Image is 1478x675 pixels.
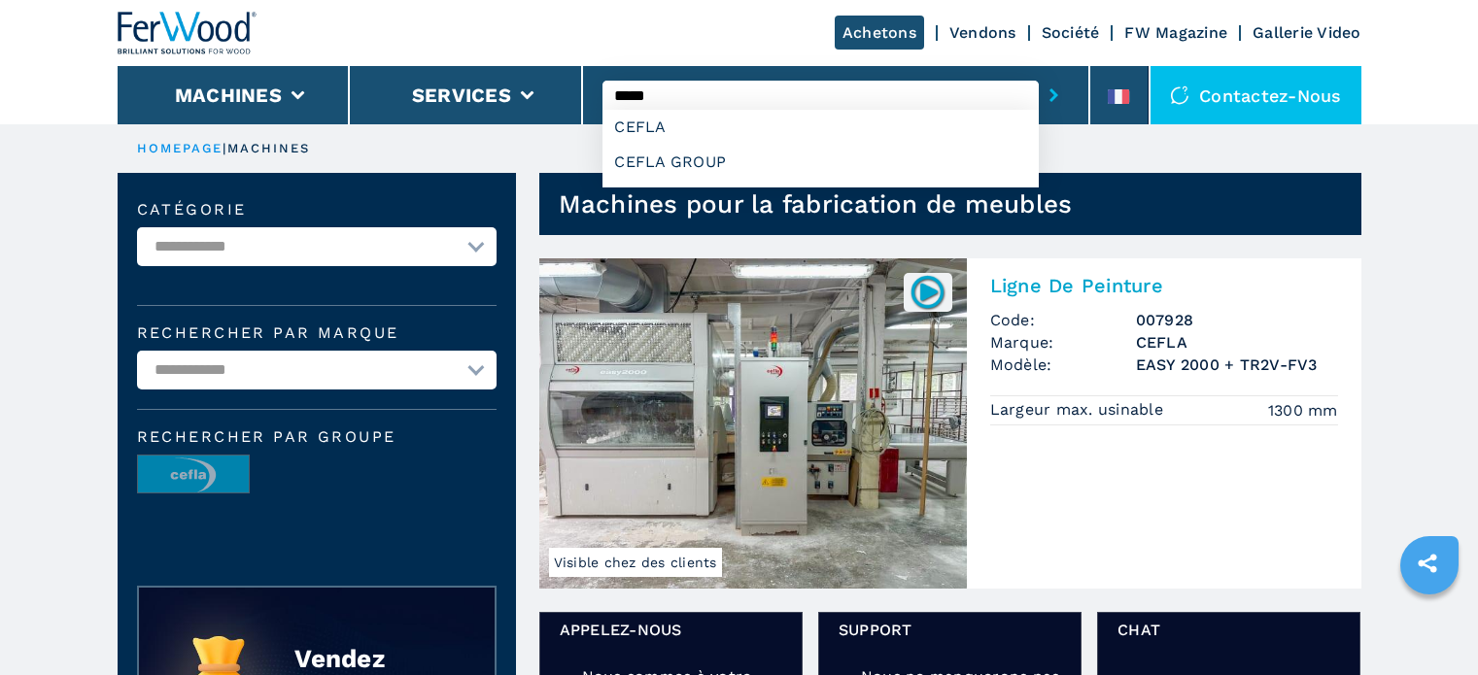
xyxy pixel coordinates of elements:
span: Marque: [990,331,1136,354]
h3: 007928 [1136,309,1338,331]
span: Appelez-nous [560,619,782,641]
span: Code: [990,309,1136,331]
button: submit-button [1039,73,1069,118]
div: CEFLA [602,110,1039,145]
div: CEFLA GROUP [602,145,1039,180]
em: 1300 mm [1268,399,1338,422]
button: Machines [175,84,282,107]
a: Achetons [835,16,924,50]
img: Ferwood [118,12,258,54]
h3: CEFLA [1136,331,1338,354]
span: Visible chez des clients [549,548,722,577]
span: Chat [1117,619,1340,641]
a: FW Magazine [1124,23,1227,42]
div: Contactez-nous [1151,66,1361,124]
button: Services [412,84,511,107]
span: Support [839,619,1061,641]
p: Largeur max. usinable [990,399,1169,421]
a: Gallerie Video [1253,23,1361,42]
p: machines [227,140,311,157]
a: Ligne De Peinture CEFLA EASY 2000 + TR2V-FV3Visible chez des clients007928Ligne De PeintureCode:0... [539,258,1361,589]
span: | [223,141,226,155]
img: 007928 [909,273,946,311]
img: image [138,456,249,494]
span: Rechercher par groupe [137,429,497,445]
iframe: Chat [1395,588,1463,660]
a: Vendons [949,23,1016,42]
h3: EASY 2000 + TR2V-FV3 [1136,354,1338,376]
label: Rechercher par marque [137,325,497,341]
h2: Ligne De Peinture [990,274,1338,297]
a: Société [1042,23,1100,42]
h1: Machines pour la fabrication de meubles [559,188,1073,219]
a: HOMEPAGE [137,141,223,155]
span: Modèle: [990,354,1136,376]
img: Ligne De Peinture CEFLA EASY 2000 + TR2V-FV3 [539,258,967,589]
label: catégorie [137,202,497,218]
a: sharethis [1403,539,1452,588]
img: Contactez-nous [1170,85,1189,105]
